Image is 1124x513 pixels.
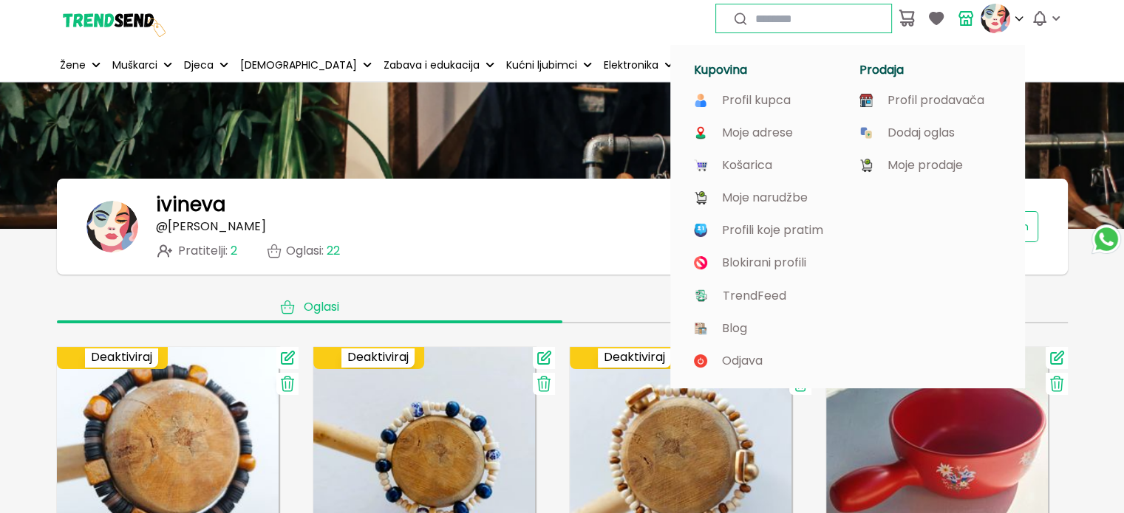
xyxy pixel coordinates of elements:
p: @ [PERSON_NAME] [156,220,266,233]
img: image [859,159,873,172]
button: Kućni ljubimci [503,49,595,81]
button: Žene [57,49,103,81]
p: Muškarci [112,58,157,73]
p: Djeca [184,58,214,73]
a: Moje prodaje [859,159,1001,172]
a: Dodaj oglas [859,126,1001,140]
img: image [694,256,707,269]
a: Moje adrese [694,126,836,140]
img: image [694,191,707,204]
p: Profil kupca [722,94,791,107]
img: image [694,94,707,107]
p: Oglasi : [286,244,340,258]
img: banner [86,201,138,252]
img: image [694,224,707,237]
p: Profil prodavača [888,94,984,107]
p: Moje prodaje [888,159,963,172]
p: Moje adrese [722,126,793,140]
h1: Kupovina [694,63,842,78]
span: Pratitelji : [178,244,237,258]
button: Elektronika [601,49,676,81]
a: Blokirani profili [694,256,836,269]
img: image [859,126,873,140]
a: Košarica [694,159,836,172]
img: image [859,94,873,107]
h1: Prodaja [859,63,1007,78]
img: image [694,354,707,368]
p: Košarica [722,159,772,172]
a: Profil prodavača [859,94,1001,107]
a: TrendFeed [694,289,836,303]
p: Zabava i edukacija [384,58,480,73]
a: Moje narudžbe [694,191,836,204]
img: image [694,126,707,140]
p: Elektronika [604,58,658,73]
button: Zabava i edukacija [381,49,497,81]
button: Djeca [181,49,231,81]
p: Odjava [722,354,763,368]
span: Oglasi [304,300,339,314]
img: image [694,289,708,303]
p: [DEMOGRAPHIC_DATA] [240,58,357,73]
img: image [694,322,707,335]
p: Profili koje pratim [722,224,823,237]
p: Blokirani profili [722,256,806,269]
span: 22 [327,242,340,259]
img: profile picture [981,4,1010,33]
h1: ivineva [156,193,225,216]
p: Žene [60,58,86,73]
span: 2 [231,242,237,259]
button: [DEMOGRAPHIC_DATA] [237,49,375,81]
a: Blog [694,322,836,335]
p: Blog [722,322,747,335]
img: image [694,159,707,172]
button: Muškarci [109,49,175,81]
p: TrendFeed [723,289,786,303]
a: Profil kupca [694,94,836,107]
p: Moje narudžbe [722,191,808,204]
p: Kućni ljubimci [506,58,577,73]
p: Dodaj oglas [888,126,955,140]
a: Profili koje pratim [694,224,836,237]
